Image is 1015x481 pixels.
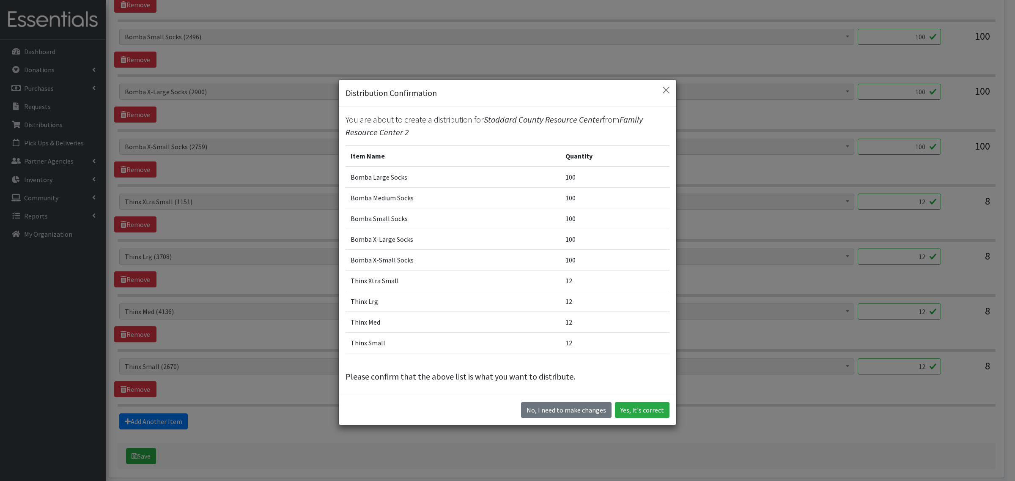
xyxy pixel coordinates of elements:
[560,145,669,167] th: Quantity
[560,229,669,249] td: 100
[615,402,669,418] button: Yes, it's correct
[346,312,560,332] td: Thinx Med
[560,312,669,332] td: 12
[560,249,669,270] td: 100
[346,113,669,139] p: You are about to create a distribution for from
[659,83,673,97] button: Close
[346,145,560,167] th: Item Name
[346,208,560,229] td: Bomba Small Socks
[484,114,603,125] span: Stoddard County Resource Center
[521,402,612,418] button: No I need to make changes
[346,167,560,188] td: Bomba Large Socks
[560,208,669,229] td: 100
[346,270,560,291] td: Thinx Xtra Small
[346,114,643,137] span: Family Resource Center 2
[560,167,669,188] td: 100
[346,187,560,208] td: Bomba Medium Socks
[560,291,669,312] td: 12
[346,370,669,383] p: Please confirm that the above list is what you want to distribute.
[560,332,669,353] td: 12
[560,187,669,208] td: 100
[346,87,437,99] h5: Distribution Confirmation
[346,291,560,312] td: Thinx Lrg
[346,332,560,353] td: Thinx Small
[560,270,669,291] td: 12
[346,249,560,270] td: Bomba X-Small Socks
[346,229,560,249] td: Bomba X-Large Socks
